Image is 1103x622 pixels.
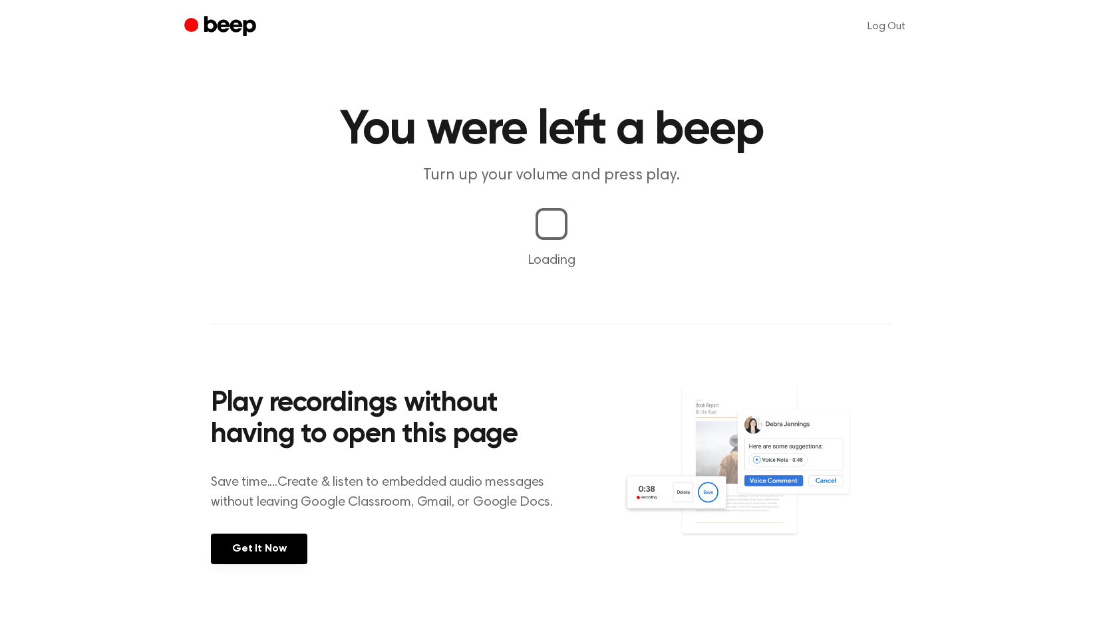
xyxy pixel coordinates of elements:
[211,106,892,154] h1: You were left a beep
[211,388,569,451] h2: Play recordings without having to open this page
[211,472,569,512] p: Save time....Create & listen to embedded audio messages without leaving Google Classroom, Gmail, ...
[184,14,259,40] a: Beep
[296,165,807,187] p: Turn up your volume and press play.
[623,384,892,563] img: Voice Comments on Docs and Recording Widget
[16,251,1087,270] p: Loading
[854,11,919,43] a: Log Out
[211,534,307,564] a: Get It Now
